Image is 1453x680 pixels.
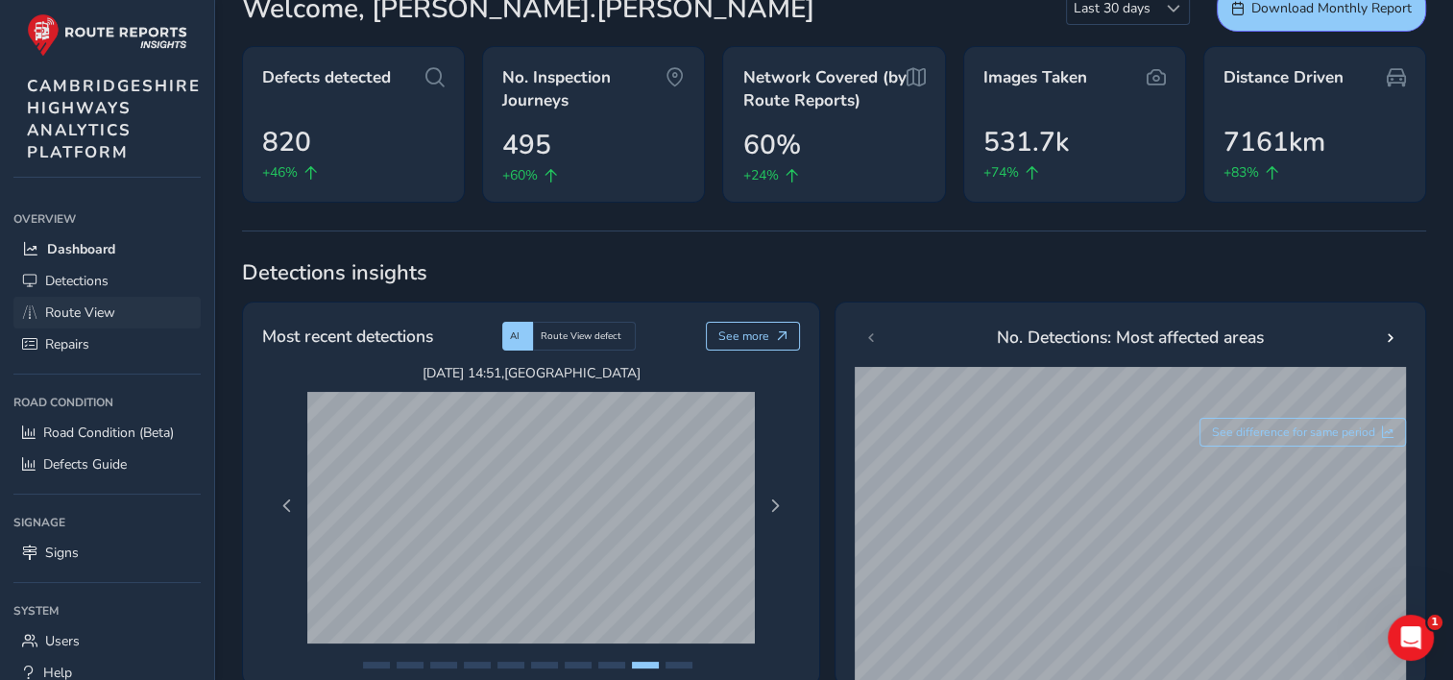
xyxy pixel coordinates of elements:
[502,66,666,111] span: No. Inspection Journeys
[397,662,424,668] button: Page 2
[13,596,201,625] div: System
[262,324,433,349] span: Most recent detections
[742,125,800,165] span: 60%
[997,325,1264,350] span: No. Detections: Most affected areas
[983,122,1069,162] span: 531.7k
[13,508,201,537] div: Signage
[45,304,115,322] span: Route View
[13,233,201,265] a: Dashboard
[13,328,201,360] a: Repairs
[13,537,201,569] a: Signs
[430,662,457,668] button: Page 3
[502,165,538,185] span: +60%
[1427,615,1442,630] span: 1
[1212,425,1375,440] span: See difference for same period
[983,162,1019,182] span: +74%
[497,662,524,668] button: Page 5
[510,329,520,343] span: AI
[502,322,533,351] div: AI
[47,240,115,258] span: Dashboard
[598,662,625,668] button: Page 8
[983,66,1087,89] span: Images Taken
[1388,615,1434,661] iframe: Intercom live chat
[533,322,636,351] div: Route View defect
[45,544,79,562] span: Signs
[27,75,201,163] span: CAMBRIDGESHIRE HIGHWAYS ANALYTICS PLATFORM
[43,455,127,474] span: Defects Guide
[531,662,558,668] button: Page 6
[565,662,592,668] button: Page 7
[13,265,201,297] a: Detections
[13,297,201,328] a: Route View
[262,66,391,89] span: Defects detected
[541,329,621,343] span: Route View defect
[13,625,201,657] a: Users
[464,662,491,668] button: Page 4
[45,335,89,353] span: Repairs
[13,388,201,417] div: Road Condition
[762,493,788,520] button: Next Page
[502,125,551,165] span: 495
[1223,122,1325,162] span: 7161km
[262,162,298,182] span: +46%
[1223,162,1259,182] span: +83%
[27,13,187,57] img: rr logo
[274,493,301,520] button: Previous Page
[632,662,659,668] button: Page 9
[13,449,201,480] a: Defects Guide
[307,364,755,382] span: [DATE] 14:51 , [GEOGRAPHIC_DATA]
[262,122,311,162] span: 820
[242,258,1426,287] span: Detections insights
[43,424,174,442] span: Road Condition (Beta)
[45,272,109,290] span: Detections
[45,632,80,650] span: Users
[1199,418,1407,447] button: See difference for same period
[1223,66,1344,89] span: Distance Driven
[363,662,390,668] button: Page 1
[13,205,201,233] div: Overview
[13,417,201,449] a: Road Condition (Beta)
[742,165,778,185] span: +24%
[666,662,692,668] button: Page 10
[742,66,906,111] span: Network Covered (by Route Reports)
[706,322,801,351] button: See more
[718,328,769,344] span: See more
